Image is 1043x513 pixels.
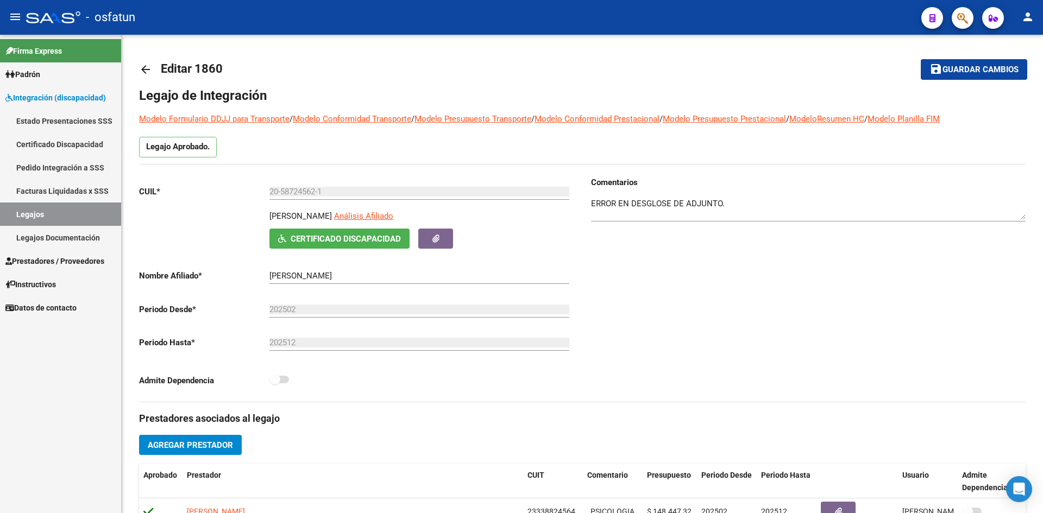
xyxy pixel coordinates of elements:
p: Nombre Afiliado [139,270,269,282]
mat-icon: menu [9,10,22,23]
a: Modelo Presupuesto Prestacional [663,114,786,124]
mat-icon: arrow_back [139,63,152,76]
span: Admite Dependencia [962,471,1008,492]
a: Modelo Presupuesto Transporte [414,114,531,124]
span: Análisis Afiliado [334,211,393,221]
span: Datos de contacto [5,302,77,314]
span: Certificado Discapacidad [291,234,401,244]
p: Periodo Desde [139,303,269,315]
h3: Comentarios [591,176,1026,188]
datatable-header-cell: Periodo Desde [697,464,757,499]
span: Integración (discapacidad) [5,92,106,104]
span: - osfatun [86,5,135,29]
datatable-header-cell: Prestador [183,464,523,499]
button: Certificado Discapacidad [269,229,410,249]
mat-icon: person [1021,10,1034,23]
span: Padrón [5,68,40,80]
p: [PERSON_NAME] [269,210,332,222]
span: Presupuesto [647,471,691,479]
button: Guardar cambios [921,59,1027,79]
datatable-header-cell: Presupuesto [643,464,697,499]
p: Periodo Hasta [139,337,269,349]
span: Instructivos [5,278,56,290]
span: Usuario [902,471,929,479]
datatable-header-cell: Aprobado [139,464,183,499]
span: Aprobado [143,471,177,479]
span: Periodo Hasta [761,471,810,479]
a: Modelo Conformidad Prestacional [535,114,659,124]
span: Agregar Prestador [148,440,233,450]
mat-icon: save [929,62,943,75]
span: Prestador [187,471,221,479]
span: Editar 1860 [161,62,223,75]
datatable-header-cell: Comentario [583,464,643,499]
span: Periodo Desde [701,471,752,479]
p: CUIL [139,186,269,198]
span: Firma Express [5,45,62,57]
h1: Legajo de Integración [139,87,1026,104]
a: Modelo Conformidad Transporte [293,114,411,124]
a: Modelo Planilla FIM [868,114,940,124]
datatable-header-cell: CUIT [523,464,583,499]
span: Prestadores / Proveedores [5,255,104,267]
span: Guardar cambios [943,65,1019,75]
a: ModeloResumen HC [789,114,864,124]
datatable-header-cell: Admite Dependencia [958,464,1017,499]
a: Modelo Formulario DDJJ para Transporte [139,114,290,124]
span: Comentario [587,471,628,479]
datatable-header-cell: Periodo Hasta [757,464,816,499]
p: Admite Dependencia [139,375,269,387]
p: Legajo Aprobado. [139,137,217,157]
div: Open Intercom Messenger [1006,476,1032,502]
h3: Prestadores asociados al legajo [139,411,1026,426]
span: CUIT [527,471,544,479]
datatable-header-cell: Usuario [898,464,958,499]
button: Agregar Prestador [139,435,242,455]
